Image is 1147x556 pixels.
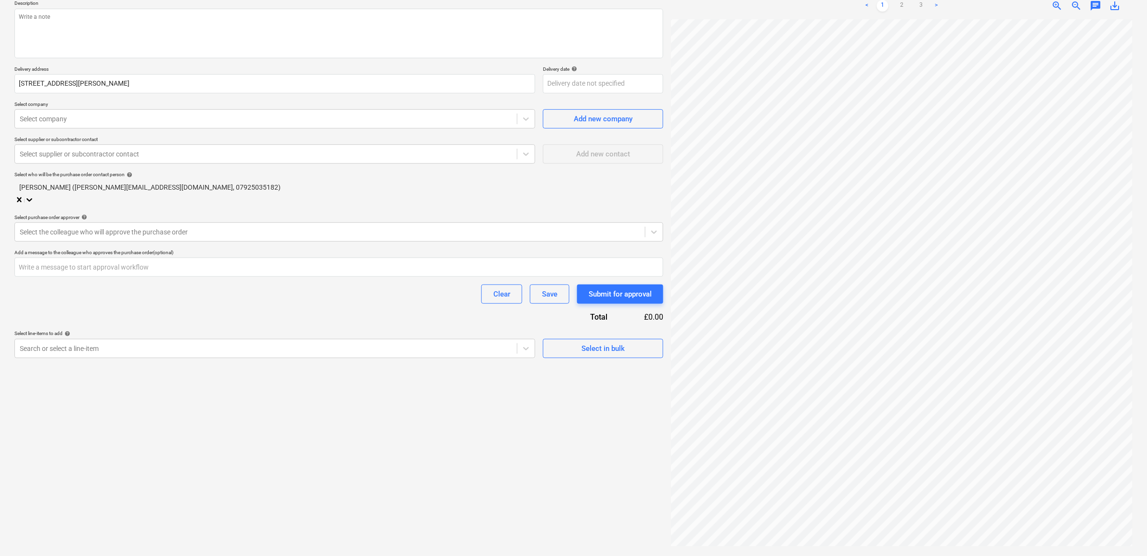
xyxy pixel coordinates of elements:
button: Submit for approval [577,284,663,304]
div: £0.00 [623,311,664,323]
div: Save [542,288,557,300]
div: Clear [493,288,510,300]
input: Delivery address [14,74,535,93]
div: Select purchase order approver [14,214,663,220]
div: Add a message to the colleague who approves the purchase order (optional) [14,249,663,256]
div: Delivery date [543,66,663,72]
p: Select company [14,101,535,109]
button: Clear [481,284,522,304]
span: help [125,172,132,178]
div: Select who will be the purchase order contact person [14,171,663,178]
div: Total [538,311,623,323]
button: Select in bulk [543,339,663,358]
div: Select in bulk [581,342,625,355]
p: Delivery address [14,66,535,74]
button: Save [530,284,569,304]
input: Write a message to start approval workflow [14,258,663,277]
span: help [79,214,87,220]
div: Add new company [574,113,632,125]
span: help [569,66,577,72]
button: Add new company [543,109,663,129]
div: Select line-items to add [14,330,535,336]
div: Submit for approval [589,288,652,300]
span: help [63,331,70,336]
p: Select supplier or subcontractor contact [14,136,535,144]
input: Delivery date not specified [543,74,663,93]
